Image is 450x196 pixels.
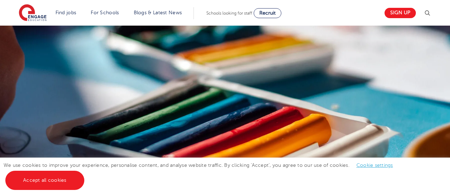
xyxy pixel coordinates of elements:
[385,8,416,18] a: Sign up
[19,4,47,22] img: Engage Education
[91,10,119,15] a: For Schools
[55,10,76,15] a: Find jobs
[254,8,281,18] a: Recruit
[4,163,400,183] span: We use cookies to improve your experience, personalise content, and analyse website traffic. By c...
[134,10,182,15] a: Blogs & Latest News
[259,10,276,16] span: Recruit
[206,11,252,16] span: Schools looking for staff
[5,171,84,190] a: Accept all cookies
[356,163,393,168] a: Cookie settings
